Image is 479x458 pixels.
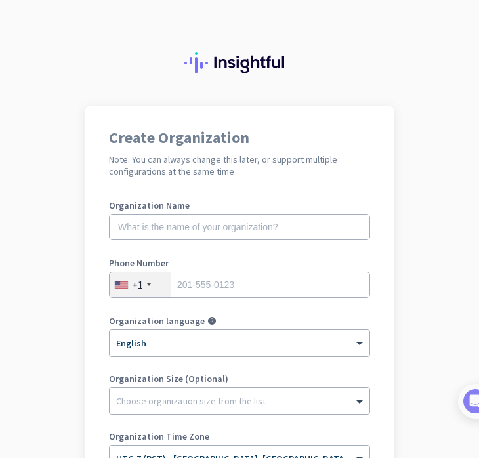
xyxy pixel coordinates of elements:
i: help [207,316,217,325]
h1: Create Organization [109,130,370,146]
label: Phone Number [109,259,370,268]
input: 201-555-0123 [109,272,370,298]
label: Organization language [109,316,205,325]
img: Insightful [184,52,295,73]
div: +1 [132,278,143,291]
label: Organization Time Zone [109,432,370,441]
label: Organization Size (Optional) [109,374,370,383]
h2: Note: You can always change this later, or support multiple configurations at the same time [109,154,370,177]
input: What is the name of your organization? [109,214,370,240]
label: Organization Name [109,201,370,210]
